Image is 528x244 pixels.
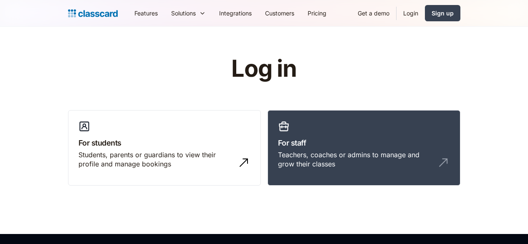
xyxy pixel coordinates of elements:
[258,4,301,23] a: Customers
[164,4,212,23] div: Solutions
[425,5,460,21] a: Sign up
[212,4,258,23] a: Integrations
[268,110,460,186] a: For staffTeachers, coaches or admins to manage and grow their classes
[78,137,250,148] h3: For students
[128,4,164,23] a: Features
[68,110,261,186] a: For studentsStudents, parents or guardians to view their profile and manage bookings
[432,9,454,18] div: Sign up
[78,150,234,169] div: Students, parents or guardians to view their profile and manage bookings
[131,56,397,82] h1: Log in
[397,4,425,23] a: Login
[278,150,433,169] div: Teachers, coaches or admins to manage and grow their classes
[301,4,333,23] a: Pricing
[351,4,396,23] a: Get a demo
[68,8,118,19] a: home
[278,137,450,148] h3: For staff
[171,9,196,18] div: Solutions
